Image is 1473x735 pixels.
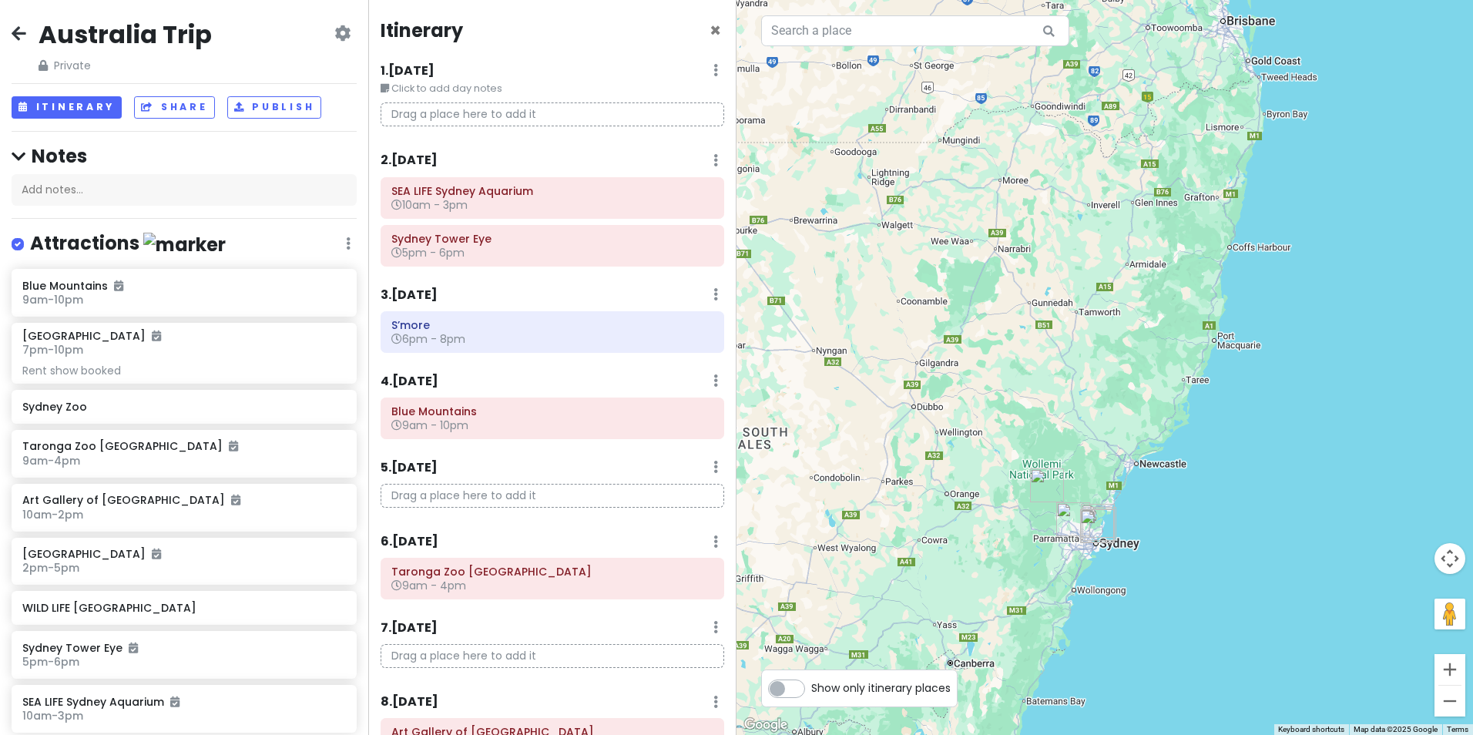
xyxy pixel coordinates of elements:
i: Added to itinerary [129,643,138,653]
div: Add notes... [12,174,357,206]
i: Added to itinerary [152,331,161,341]
p: Drag a place here to add it [381,102,724,126]
span: 5pm - 6pm [22,654,79,670]
span: 10am - 2pm [22,507,83,522]
div: S’more [1081,504,1115,538]
img: marker [143,233,226,257]
span: 9am - 4pm [22,453,80,468]
button: Publish [227,96,322,119]
h6: 5 . [DATE] [381,460,438,476]
img: Google [740,715,791,735]
h6: SEA LIFE Sydney Aquarium [391,184,713,198]
h6: 1 . [DATE] [381,63,435,79]
button: Drag Pegman onto the map to open Street View [1434,599,1465,629]
button: Zoom out [1434,686,1465,717]
span: Private [39,57,212,74]
span: 9am - 10pm [391,418,468,433]
i: Added to itinerary [231,495,240,505]
div: WILD LIFE Sydney Zoo [1080,509,1114,543]
a: Open this area in Google Maps (opens a new window) [740,715,791,735]
h6: 7 . [DATE] [381,620,438,636]
span: 10am - 3pm [391,197,468,213]
h6: Sydney Tower Eye [391,232,713,246]
h4: Itinerary [381,18,463,42]
span: 5pm - 6pm [391,245,465,260]
span: 2pm - 5pm [22,560,79,576]
span: 9am - 10pm [22,292,83,307]
div: Sydney Zoo [1056,502,1090,536]
div: Blue Mountains [1030,468,1064,502]
h6: Taronga Zoo [GEOGRAPHIC_DATA] [22,439,345,453]
p: Drag a place here to add it [381,484,724,508]
h6: Sydney Zoo [22,400,345,414]
h6: [GEOGRAPHIC_DATA] [22,547,345,561]
a: Terms (opens in new tab) [1447,725,1468,733]
div: Rent show booked [22,364,345,378]
span: Map data ©2025 Google [1354,725,1438,733]
div: Taronga Zoo Sydney [1082,507,1116,541]
button: Zoom in [1434,654,1465,685]
h6: WILD LIFE [GEOGRAPHIC_DATA] [22,601,345,615]
h6: 2 . [DATE] [381,153,438,169]
button: Share [134,96,214,119]
p: Drag a place here to add it [381,644,724,668]
h6: [GEOGRAPHIC_DATA] [22,329,161,343]
span: 10am - 3pm [22,708,83,723]
h6: 4 . [DATE] [381,374,438,390]
h6: 3 . [DATE] [381,287,438,304]
h4: Notes [12,144,357,168]
i: Added to itinerary [229,441,238,451]
h6: Blue Mountains [22,279,345,293]
h6: Taronga Zoo Sydney [391,565,713,579]
div: Sydney Opera House [1081,508,1115,542]
span: 6pm - 8pm [391,331,465,347]
span: Show only itinerary places [811,680,951,696]
h6: Art Gallery of [GEOGRAPHIC_DATA] [22,493,345,507]
span: 7pm - 10pm [22,342,83,357]
button: Itinerary [12,96,122,119]
i: Added to itinerary [114,280,123,291]
i: Added to itinerary [170,696,180,707]
span: 9am - 4pm [391,578,466,593]
h6: S’more [391,318,713,332]
h6: Blue Mountains [391,404,713,418]
button: Map camera controls [1434,543,1465,574]
small: Click to add day notes [381,81,724,96]
button: Keyboard shortcuts [1278,724,1344,735]
button: Close [710,22,721,40]
h6: SEA LIFE Sydney Aquarium [22,695,345,709]
h2: Australia Trip [39,18,212,51]
span: Close itinerary [710,18,721,43]
input: Search a place [761,15,1069,46]
i: Added to itinerary [152,549,161,559]
h6: Sydney Tower Eye [22,641,345,655]
h6: 6 . [DATE] [381,534,438,550]
h6: 8 . [DATE] [381,694,438,710]
h4: Attractions [30,231,226,257]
